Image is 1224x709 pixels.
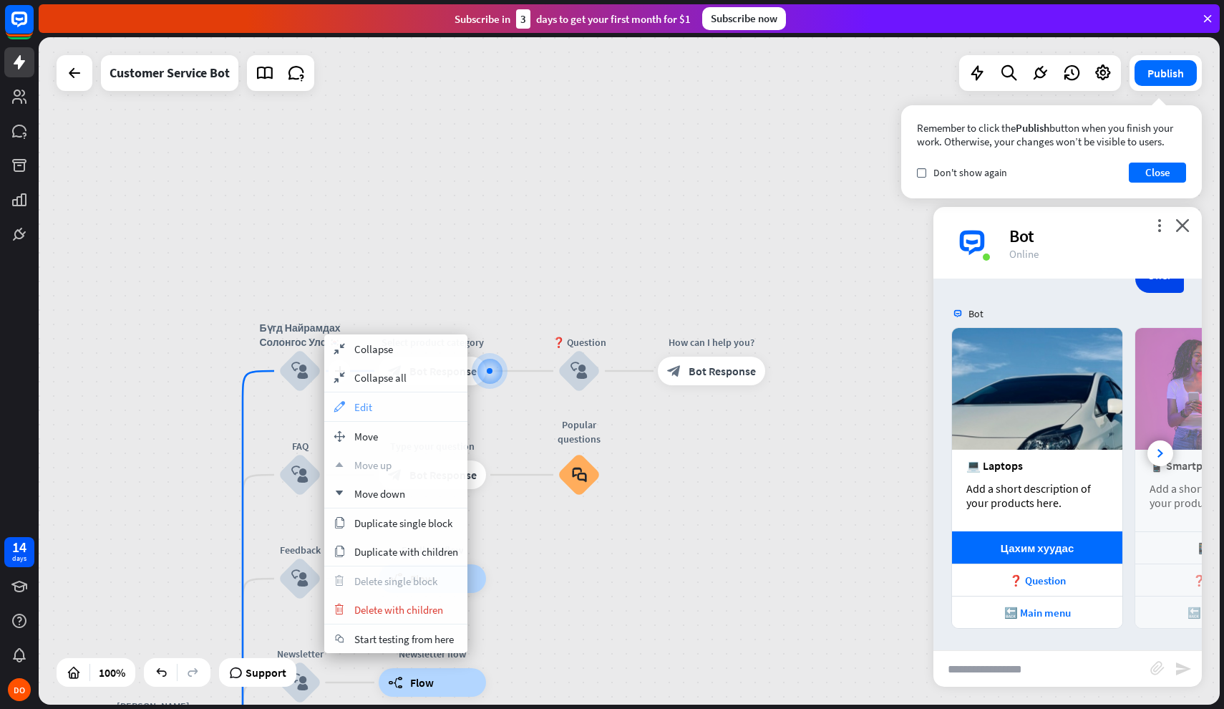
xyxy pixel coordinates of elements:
[331,575,347,587] i: trash
[689,364,756,378] span: Bot Response
[968,307,983,320] span: Bot
[257,439,343,453] div: FAQ
[291,466,309,483] i: block_user_input
[257,647,343,661] div: Newsletter
[966,481,1108,510] div: Add a short description of your products here.
[536,335,622,349] div: ❓ Question
[354,516,452,530] span: Duplicate single block
[702,7,786,30] div: Subscribe now
[1175,218,1190,232] i: close
[1175,660,1192,677] i: send
[647,335,776,349] div: How can I help you?
[257,543,343,557] div: Feedback
[917,121,1186,148] div: Remember to click the button when you finish your work. Otherwise, your changes won’t be visible ...
[354,430,378,443] span: Move
[959,574,1115,587] div: ❓ Question
[354,603,443,617] span: Delete with children
[410,675,434,690] span: Flow
[1152,218,1166,232] i: more_vert
[388,675,403,690] i: builder_tree
[354,487,405,501] span: Move down
[8,678,31,701] div: DO
[94,661,130,684] div: 100%
[354,400,372,414] span: Edit
[331,517,347,529] i: copy
[570,362,588,380] i: block_user_input
[1009,225,1185,247] div: Bot
[291,570,309,587] i: block_user_input
[331,604,347,615] i: trash
[1129,163,1186,183] button: Close
[354,342,393,356] span: Collapse
[933,166,1007,179] span: Don't show again
[291,362,309,380] i: block_user_input
[354,574,437,588] span: Delete single block
[667,364,681,378] i: block_bot_response
[331,401,347,413] i: appearance
[331,489,347,498] i: down
[354,545,458,559] span: Duplicate with children
[959,541,1115,555] div: Цахим хуудас
[331,635,347,643] i: chat
[4,537,34,567] a: 14 days
[331,546,347,557] i: copy
[1016,121,1049,135] span: Publish
[354,458,392,472] span: Move up
[331,372,347,383] i: collapse
[12,554,26,564] div: days
[547,418,611,446] div: Popular questions
[331,460,347,469] i: up
[1135,60,1197,86] button: Publish
[291,674,309,691] i: block_user_input
[966,458,1108,473] div: 💻 Laptops
[11,6,54,49] button: Open LiveChat chat widget
[331,430,347,442] i: move_block
[354,371,407,385] span: Collapse all
[455,9,691,29] div: Subscribe in days to get your first month for $1
[959,606,1115,619] div: 🔙 Main menu
[1009,247,1185,261] div: Online
[12,541,26,554] div: 14
[246,661,286,684] span: Support
[516,9,530,29] div: 3
[110,55,230,91] div: Customer Service Bot
[354,632,454,646] span: Start testing from here
[1150,661,1165,675] i: block_attachment
[368,647,497,661] div: Newsletter flow
[572,467,587,483] i: block_faq
[331,343,347,354] i: collapse
[257,321,343,349] div: Бүгд Найрамдах Солонгос Улс 🇰🇷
